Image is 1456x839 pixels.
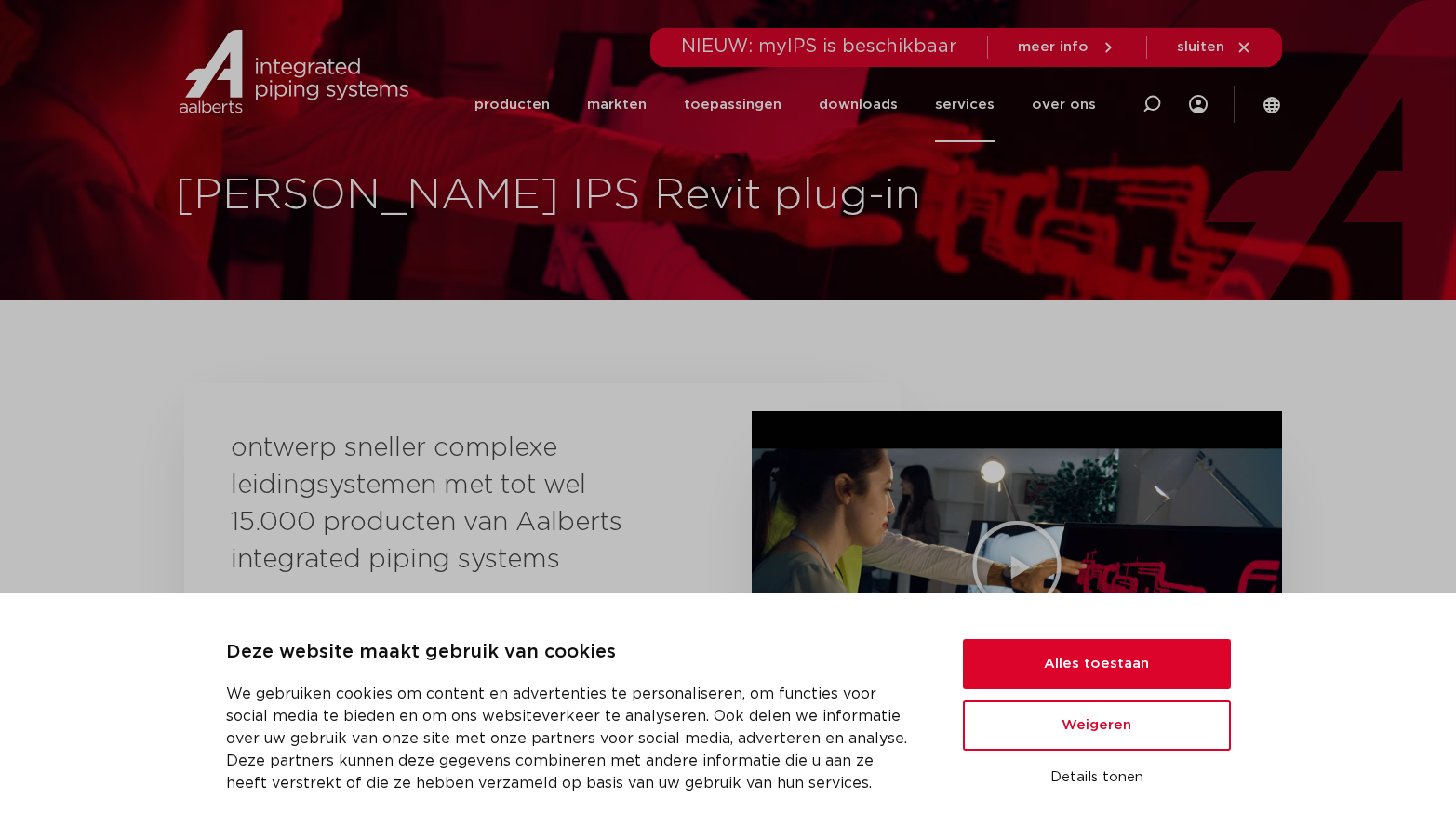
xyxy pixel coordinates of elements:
span: meer info [1018,40,1089,54]
h3: ontwerp sneller complexe leidingsystemen met tot wel 15.000 producten van Aalberts integrated pip... [231,430,640,579]
nav: Menu [474,67,1096,142]
div: Video afspelen [970,519,1063,612]
a: meer info [1018,39,1116,56]
a: downloads [819,67,898,142]
div: my IPS [1189,67,1208,142]
p: We gebruiken cookies om content en advertenties te personaliseren, om functies voor social media ... [226,683,918,794]
h1: [PERSON_NAME] IPS Revit plug-in [175,166,1448,226]
a: markten [587,67,647,142]
button: Alles toestaan [963,639,1231,689]
a: producten [474,67,550,142]
button: Weigeren [963,700,1231,751]
a: sluiten [1177,39,1252,56]
p: Deze website maakt gebruik van cookies [226,638,918,668]
a: toepassingen [684,67,781,142]
button: Details tonen [963,762,1231,793]
span: sluiten [1177,40,1224,54]
a: services [935,67,995,142]
span: NIEUW: myIPS is beschikbaar [681,37,957,56]
a: over ons [1032,67,1096,142]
